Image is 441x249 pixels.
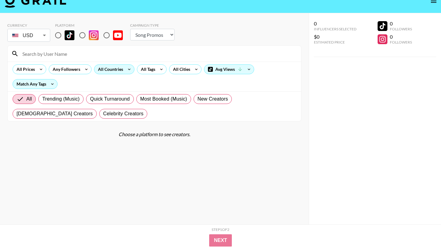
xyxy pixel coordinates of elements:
[198,95,228,103] span: New Creators
[19,49,297,59] input: Search by User Name
[55,23,128,28] div: Platform
[212,227,229,232] div: Step 1 of 2
[390,21,412,27] div: 0
[314,21,356,27] div: 0
[94,65,124,74] div: All Countries
[9,30,49,41] div: USD
[390,40,412,44] div: Followers
[140,95,187,103] span: Most Booked (Music)
[169,65,191,74] div: All Cities
[410,218,434,242] iframe: Drift Widget Chat Controller
[13,79,57,89] div: Match Any Tags
[7,23,50,28] div: Currency
[17,110,93,117] span: [DEMOGRAPHIC_DATA] Creators
[204,65,254,74] div: Avg Views
[49,65,81,74] div: Any Followers
[390,27,412,31] div: Followers
[89,30,99,40] img: Instagram
[390,34,412,40] div: 0
[13,65,36,74] div: All Prices
[26,95,32,103] span: All
[130,23,175,28] div: Campaign Type
[103,110,144,117] span: Celebrity Creators
[7,131,301,137] div: Choose a platform to see creators.
[209,234,232,247] button: Next
[137,65,156,74] div: All Tags
[314,40,356,44] div: Estimated Price
[65,30,74,40] img: TikTok
[113,30,123,40] img: YouTube
[314,27,356,31] div: Influencers Selected
[42,95,80,103] span: Trending (Music)
[90,95,130,103] span: Quick Turnaround
[314,34,356,40] div: $0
